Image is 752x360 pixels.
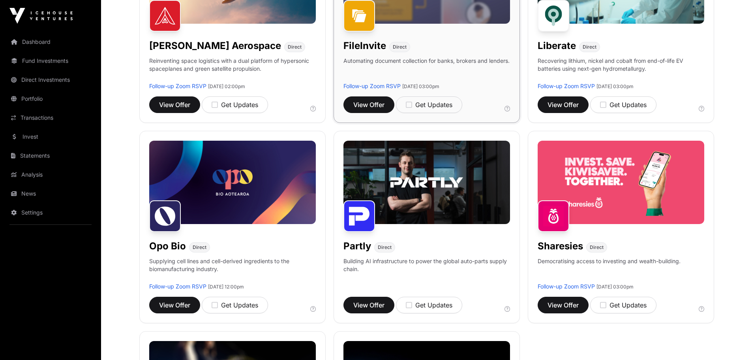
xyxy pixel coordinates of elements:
[6,109,95,126] a: Transactions
[208,284,244,290] span: [DATE] 12:00pm
[538,283,595,290] a: Follow-up Zoom RSVP
[538,297,589,313] button: View Offer
[159,100,190,109] span: View Offer
[159,300,190,310] span: View Offer
[6,33,95,51] a: Dashboard
[583,44,596,50] span: Direct
[212,100,258,109] div: Get Updates
[149,141,316,224] img: Opo-Bio-Banner.jpg
[406,300,452,310] div: Get Updates
[353,100,384,109] span: View Offer
[406,100,452,109] div: Get Updates
[538,83,595,89] a: Follow-up Zoom RSVP
[288,44,302,50] span: Direct
[202,96,268,113] button: Get Updates
[149,283,206,290] a: Follow-up Zoom RSVP
[6,204,95,221] a: Settings
[149,200,181,232] img: Opo Bio
[149,40,281,52] h1: [PERSON_NAME] Aerospace
[548,100,579,109] span: View Offer
[149,240,186,253] h1: Opo Bio
[149,96,200,113] button: View Offer
[590,244,604,251] span: Direct
[393,44,407,50] span: Direct
[343,57,510,82] p: Automating document collection for banks, brokers and lenders.
[6,71,95,89] a: Direct Investments
[538,57,704,82] p: Recovering lithium, nickel and cobalt from end-of-life EV batteries using next-gen hydrometallurgy.
[600,100,647,109] div: Get Updates
[149,257,316,273] p: Supplying cell lines and cell-derived ingredients to the biomanufacturing industry.
[6,185,95,202] a: News
[6,128,95,145] a: Invest
[9,8,73,24] img: Icehouse Ventures Logo
[6,52,95,70] a: Fund Investments
[149,57,316,82] p: Reinventing space logistics with a dual platform of hypersonic spaceplanes and green satellite pr...
[343,96,394,113] button: View Offer
[590,297,656,313] button: Get Updates
[343,240,371,253] h1: Partly
[202,297,268,313] button: Get Updates
[378,244,392,251] span: Direct
[353,300,384,310] span: View Offer
[6,166,95,183] a: Analysis
[713,322,752,360] iframe: Chat Widget
[149,83,206,89] a: Follow-up Zoom RSVP
[149,297,200,313] button: View Offer
[596,83,634,89] span: [DATE] 03:00pm
[343,297,394,313] button: View Offer
[538,40,576,52] h1: Liberate
[343,257,510,283] p: Building AI infrastructure to power the global auto-parts supply chain.
[343,141,510,224] img: Partly-Banner.jpg
[212,300,258,310] div: Get Updates
[193,244,206,251] span: Direct
[538,96,589,113] button: View Offer
[6,90,95,107] a: Portfolio
[538,257,681,283] p: Democratising access to investing and wealth-building.
[343,200,375,232] img: Partly
[343,83,401,89] a: Follow-up Zoom RSVP
[538,141,704,224] img: Sharesies-Banner.jpg
[600,300,647,310] div: Get Updates
[538,200,569,232] img: Sharesies
[6,147,95,164] a: Statements
[596,284,634,290] span: [DATE] 03:00pm
[396,96,462,113] button: Get Updates
[590,96,656,113] button: Get Updates
[548,300,579,310] span: View Offer
[402,83,439,89] span: [DATE] 03:00pm
[343,40,386,52] h1: FileInvite
[538,240,583,253] h1: Sharesies
[208,83,245,89] span: [DATE] 02:00pm
[396,297,462,313] button: Get Updates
